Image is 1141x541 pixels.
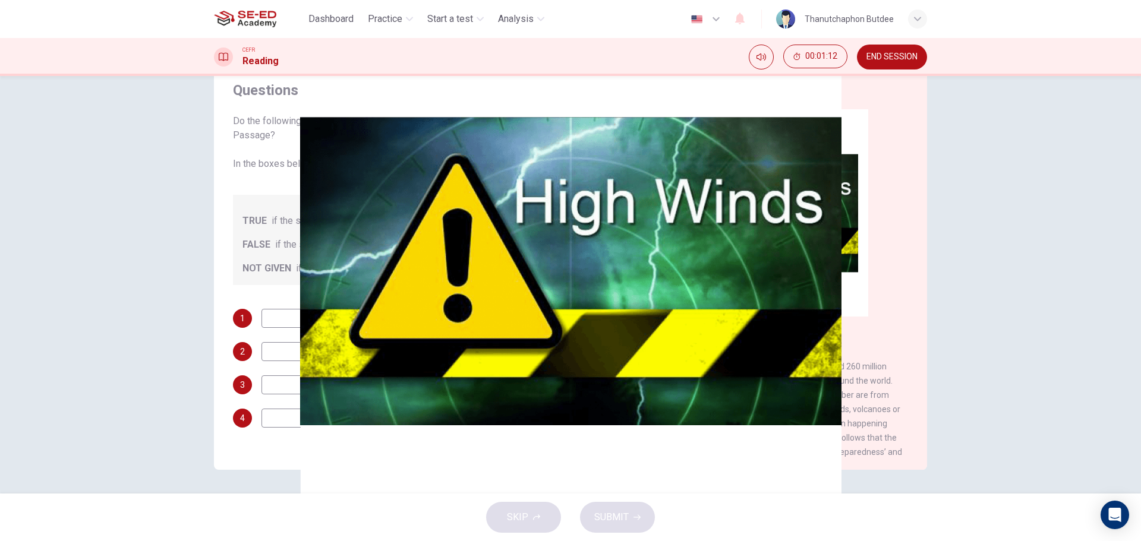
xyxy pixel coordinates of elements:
span: END SESSION [866,52,918,62]
div: Thanutchaphon Butdee [805,12,894,26]
span: Practice [368,12,402,26]
div: Open Intercom Messenger [1101,501,1129,529]
div: Mute [749,45,774,69]
span: Start a test [427,12,473,26]
span: CEFR [242,46,255,54]
img: Profile picture [776,10,795,29]
img: en [689,15,704,24]
div: Hide [783,45,847,69]
span: Dashboard [308,12,354,26]
span: 00:01:12 [805,52,837,61]
h1: Reading [242,54,279,68]
span: Analysis [498,12,534,26]
img: SE-ED Academy logo [214,7,276,31]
